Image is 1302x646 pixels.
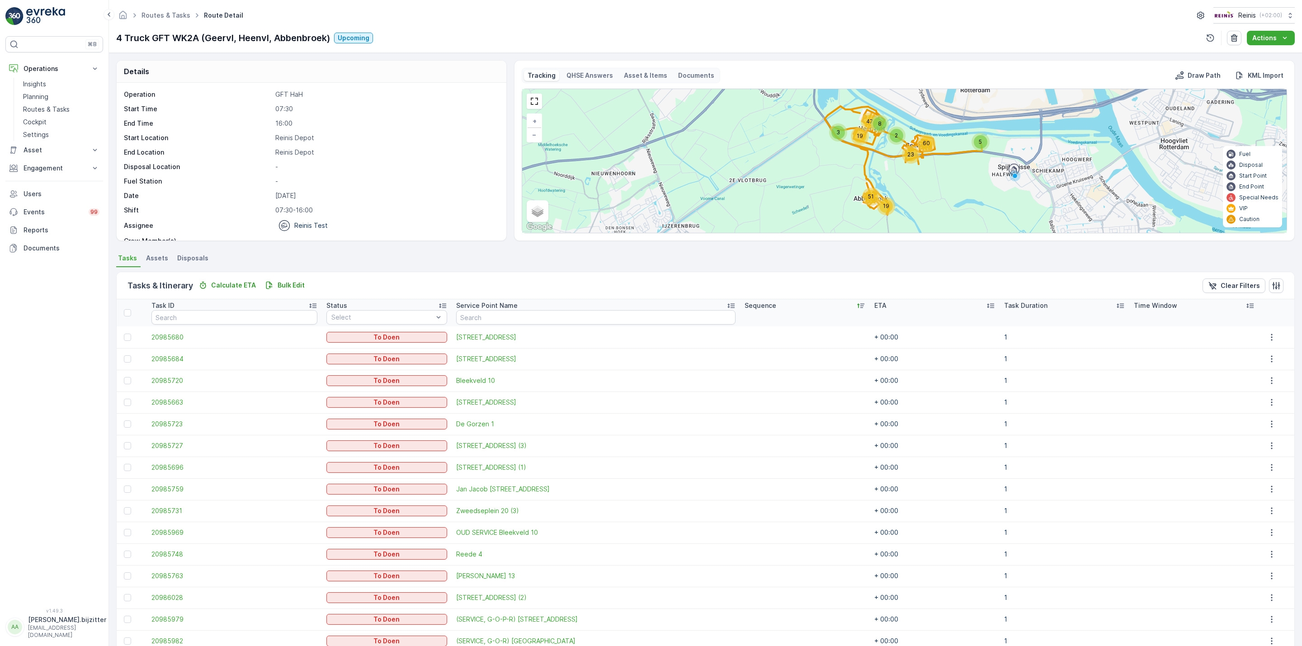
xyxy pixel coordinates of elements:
[331,313,433,322] p: Select
[1000,413,1129,435] td: 1
[1000,587,1129,608] td: 1
[124,148,272,157] p: End Location
[373,420,400,429] p: To Doen
[124,66,149,77] p: Details
[142,11,190,19] a: Routes & Tasks
[456,463,736,472] a: Gemeenlandsedijk Zuid 18 3216 AH (1)
[275,162,497,171] p: -
[1252,33,1277,42] p: Actions
[870,565,1000,587] td: + 00:00
[28,615,106,624] p: [PERSON_NAME].bijzitter
[326,332,447,343] button: To Doen
[5,203,103,221] a: Events99
[5,141,103,159] button: Asset
[151,571,317,580] span: 20985763
[151,637,317,646] a: 20985982
[887,127,906,145] div: 2
[26,7,65,25] img: logo_light-DOdMpM7g.png
[528,201,547,221] a: Layers
[456,571,736,580] a: Jan Jacob Vileriusstraat 13
[326,484,447,495] button: To Doen
[124,206,272,215] p: Shift
[528,94,541,108] a: View Fullscreen
[151,506,317,515] span: 20985731
[1239,194,1278,201] p: Special Needs
[151,310,317,325] input: Search
[151,376,317,385] a: 20985720
[151,485,317,494] span: 20985759
[1000,435,1129,457] td: 1
[326,549,447,560] button: To Doen
[373,441,400,450] p: To Doen
[373,637,400,646] p: To Doen
[862,188,880,206] div: 51
[124,486,131,493] div: Toggle Row Selected
[211,281,256,290] p: Calculate ETA
[118,14,128,21] a: Homepage
[124,162,272,171] p: Disposal Location
[1221,281,1260,290] p: Clear Filters
[334,33,373,43] button: Upcoming
[124,104,272,113] p: Start Time
[151,615,317,624] a: 20985979
[124,529,131,536] div: Toggle Row Selected
[326,440,447,451] button: To Doen
[177,254,208,263] span: Disposals
[326,527,447,538] button: To Doen
[118,254,137,263] span: Tasks
[456,615,736,624] span: (SERVICE, G-O-P-R) [STREET_ADDRESS]
[524,221,554,233] a: Open this area in Google Maps (opens a new window)
[23,130,49,139] p: Settings
[870,391,1000,413] td: + 00:00
[275,236,497,245] p: -
[745,301,776,310] p: Sequence
[907,151,914,158] span: 23
[870,543,1000,565] td: + 00:00
[124,236,272,245] p: Crew Member(s)
[1213,7,1295,24] button: Reinis(+02:00)
[456,593,736,602] a: Gemeenlandsedijk Zuid 18 3216 AH (2)
[1238,11,1256,20] p: Reinis
[151,463,317,472] a: 20985696
[528,71,556,80] p: Tracking
[874,301,887,310] p: ETA
[326,354,447,364] button: To Doen
[326,462,447,473] button: To Doen
[124,464,131,471] div: Toggle Row Selected
[870,435,1000,457] td: + 00:00
[1000,348,1129,370] td: 1
[5,239,103,257] a: Documents
[1239,172,1267,179] p: Start Point
[868,193,874,200] span: 51
[456,420,736,429] a: De Gorzen 1
[5,60,103,78] button: Operations
[456,354,736,363] span: [STREET_ADDRESS]
[1000,565,1129,587] td: 1
[923,140,930,146] span: 60
[127,279,193,292] p: Tasks & Itinerary
[151,354,317,363] span: 20985684
[151,420,317,429] span: 20985723
[275,119,497,128] p: 16:00
[456,506,736,515] a: Zweedseplein 20 (3)
[1239,151,1250,158] p: Fuel
[146,254,168,263] span: Assets
[857,132,863,139] span: 19
[373,550,400,559] p: To Doen
[456,301,518,310] p: Service Point Name
[8,620,22,634] div: AA
[851,127,869,145] div: 19
[532,131,537,138] span: −
[456,550,736,559] a: Reede 4
[124,377,131,384] div: Toggle Row Selected
[456,398,736,407] a: Gemeenlandsedijk Zuid 16D 3216 AH
[24,207,83,217] p: Events
[24,146,85,155] p: Asset
[326,301,347,310] p: Status
[1239,205,1248,212] p: VIP
[151,528,317,537] a: 20985969
[1239,216,1260,223] p: Caution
